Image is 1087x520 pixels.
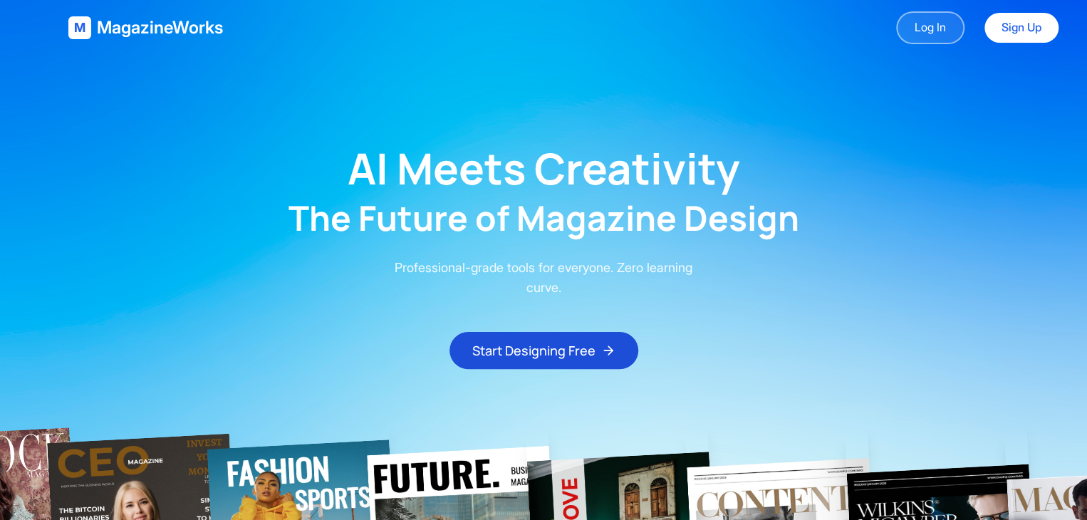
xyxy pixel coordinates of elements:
a: Log In [896,11,964,44]
h1: AI Meets Creativity [348,147,740,189]
p: Professional-grade tools for everyone. Zero learning curve. [384,258,703,298]
span: M [74,18,85,38]
a: Sign Up [984,13,1059,43]
span: MagazineWorks [97,16,223,39]
h2: The Future of Magazine Design [288,201,799,235]
button: Start Designing Free [449,332,638,369]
